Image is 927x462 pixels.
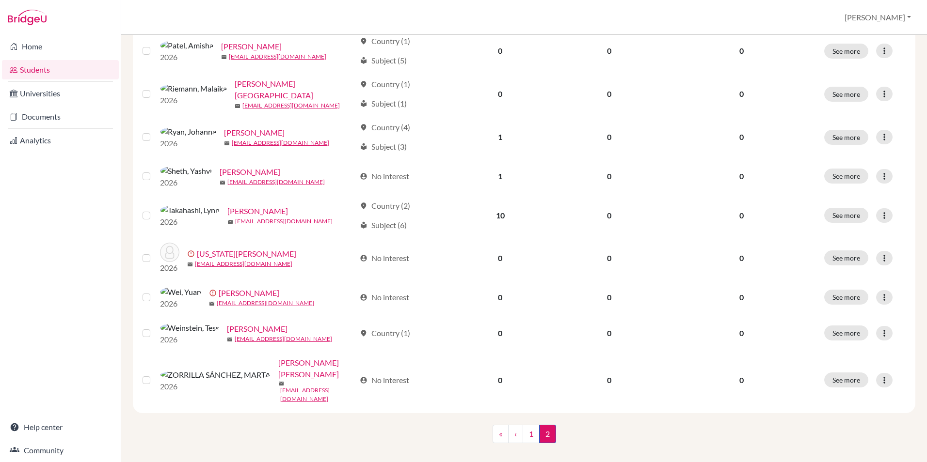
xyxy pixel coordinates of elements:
[447,30,553,72] td: 0
[671,131,813,143] p: 0
[360,221,368,229] span: local_library
[447,158,553,194] td: 1
[2,131,119,150] a: Analytics
[553,351,665,409] td: 0
[2,441,119,460] a: Community
[360,123,368,131] span: location_on
[824,372,868,387] button: See more
[671,210,813,221] p: 0
[224,140,230,146] span: mail
[232,139,329,147] a: [EMAIL_ADDRESS][DOMAIN_NAME]
[360,80,368,88] span: location_on
[508,425,523,443] a: ‹
[553,315,665,351] td: 0
[360,98,407,109] div: Subject (1)
[360,200,410,212] div: Country (2)
[209,301,215,307] span: mail
[227,178,325,186] a: [EMAIL_ADDRESS][DOMAIN_NAME]
[360,143,368,151] span: local_library
[671,292,813,303] p: 0
[493,425,509,443] a: «
[553,72,665,116] td: 0
[360,329,368,337] span: location_on
[2,107,119,126] a: Documents
[160,334,219,345] p: 2026
[360,37,368,45] span: location_on
[2,417,119,437] a: Help center
[360,254,368,262] span: account_circle
[160,216,220,228] p: 2026
[840,8,915,27] button: [PERSON_NAME]
[447,315,553,351] td: 0
[160,40,213,51] img: Patel, Amisha
[360,219,407,231] div: Subject (6)
[242,101,340,110] a: [EMAIL_ADDRESS][DOMAIN_NAME]
[235,217,333,226] a: [EMAIL_ADDRESS][DOMAIN_NAME]
[235,78,355,101] a: [PERSON_NAME][GEOGRAPHIC_DATA]
[824,325,868,340] button: See more
[160,286,201,298] img: Wei, Yuan
[824,169,868,184] button: See more
[360,202,368,210] span: location_on
[220,166,280,178] a: [PERSON_NAME]
[447,351,553,409] td: 0
[553,158,665,194] td: 0
[360,292,409,303] div: No interest
[160,83,227,94] img: Riemann, Malaika
[360,122,410,133] div: Country (4)
[160,126,216,138] img: Ryan, Johanna
[160,177,212,188] p: 2026
[360,252,409,264] div: No interest
[160,298,201,309] p: 2026
[280,386,355,403] a: [EMAIL_ADDRESS][DOMAIN_NAME]
[824,44,868,59] button: See more
[360,376,368,384] span: account_circle
[824,130,868,145] button: See more
[553,279,665,315] td: 0
[493,425,556,451] nav: ...
[160,381,271,392] p: 2026
[278,357,355,380] a: [PERSON_NAME] [PERSON_NAME]
[235,103,240,109] span: mail
[360,78,410,90] div: Country (1)
[219,287,279,299] a: [PERSON_NAME]
[671,45,813,57] p: 0
[160,262,179,274] p: 2026
[671,88,813,100] p: 0
[160,138,216,149] p: 2026
[227,205,288,217] a: [PERSON_NAME]
[447,72,553,116] td: 0
[229,52,326,61] a: [EMAIL_ADDRESS][DOMAIN_NAME]
[2,84,119,103] a: Universities
[360,55,407,66] div: Subject (5)
[209,289,219,297] span: error_outline
[187,262,193,267] span: mail
[2,37,119,56] a: Home
[197,248,296,260] a: [US_STATE][PERSON_NAME]
[447,279,553,315] td: 0
[360,327,410,339] div: Country (1)
[553,194,665,237] td: 0
[195,260,292,268] a: [EMAIL_ADDRESS][DOMAIN_NAME]
[360,293,368,301] span: account_circle
[224,127,285,139] a: [PERSON_NAME]
[160,204,220,216] img: Takahashi, Lynn
[187,250,197,258] span: error_outline
[553,237,665,279] td: 0
[671,252,813,264] p: 0
[671,327,813,339] p: 0
[671,170,813,182] p: 0
[160,94,227,106] p: 2026
[553,116,665,158] td: 0
[824,290,868,305] button: See more
[227,337,233,342] span: mail
[671,374,813,386] p: 0
[447,116,553,158] td: 1
[360,170,409,182] div: No interest
[160,369,271,381] img: ZORRILLA SÁNCHEZ, MARTA
[539,425,556,443] span: 2
[235,335,332,343] a: [EMAIL_ADDRESS][DOMAIN_NAME]
[160,322,219,334] img: Weinstein, Tess
[8,10,47,25] img: Bridge-U
[278,381,284,386] span: mail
